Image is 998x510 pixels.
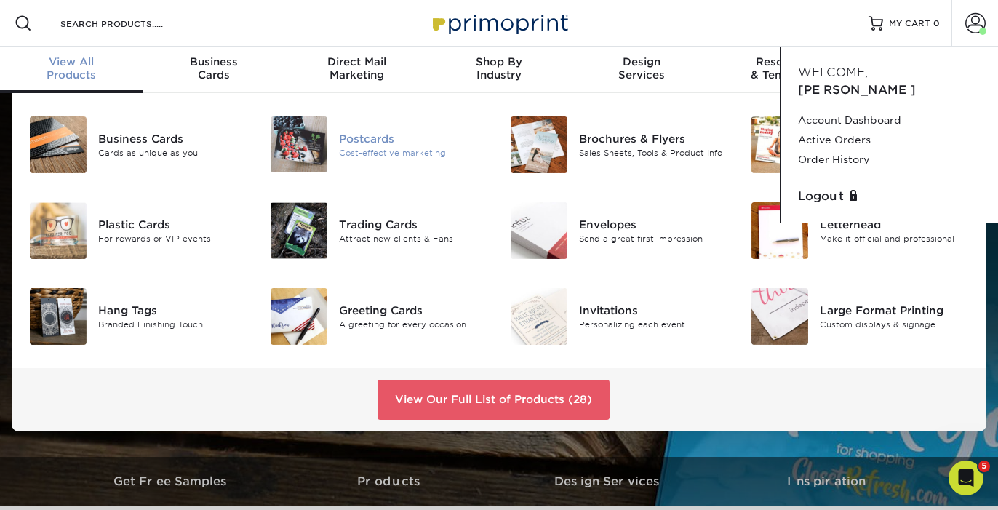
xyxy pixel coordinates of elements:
img: Plastic Cards [30,202,87,259]
img: Large Format Printing [751,288,808,345]
div: Invitations [579,303,728,319]
span: [PERSON_NAME] [798,83,916,97]
img: Invitations [511,288,567,345]
a: Letterhead Letterhead Make it official and professional [751,196,970,265]
img: Envelopes [511,202,567,259]
a: Brochures & Flyers Brochures & Flyers Sales Sheets, Tools & Product Info [510,111,729,179]
img: Trading Cards [271,202,327,259]
div: Personalizing each event [579,319,728,331]
a: Every Door Direct Mail Every Door Direct Mail® Mailing by Neighborhood [751,111,970,179]
a: Trading Cards Trading Cards Attract new clients & Fans [270,196,489,265]
span: Design [570,55,713,68]
img: Letterhead [751,202,808,259]
a: Large Format Printing Large Format Printing Custom displays & signage [751,282,970,351]
div: Branded Finishing Touch [98,319,247,331]
a: BusinessCards [143,47,285,93]
div: Cards as unique as you [98,147,247,159]
a: Greeting Cards Greeting Cards A greeting for every occasion [270,282,489,351]
div: Industry [428,55,570,81]
a: Order History [798,150,981,170]
a: Plastic Cards Plastic Cards For rewards or VIP events [29,196,248,265]
div: Trading Cards [339,217,488,233]
img: Every Door Direct Mail [751,116,808,173]
span: Resources [713,55,855,68]
iframe: Intercom live chat [949,461,983,495]
span: Direct Mail [285,55,428,68]
div: Attract new clients & Fans [339,233,488,245]
div: Sales Sheets, Tools & Product Info [579,147,728,159]
a: Business Cards Business Cards Cards as unique as you [29,111,248,179]
a: Hang Tags Hang Tags Branded Finishing Touch [29,282,248,351]
div: Custom displays & signage [820,319,969,331]
div: Cost-effective marketing [339,146,488,159]
a: Resources& Templates [713,47,855,93]
div: Make it official and professional [820,233,969,245]
div: Send a great first impression [579,233,728,245]
div: Postcards [339,130,488,146]
span: 0 [933,18,940,28]
a: View Our Full List of Products (28) [378,380,610,419]
img: Primoprint [426,7,572,39]
div: Greeting Cards [339,303,488,319]
a: Invitations Invitations Personalizing each event [510,282,729,351]
div: Letterhead [820,217,969,233]
input: SEARCH PRODUCTS..... [59,15,201,32]
div: Cards [143,55,285,81]
img: Brochures & Flyers [511,116,567,173]
span: MY CART [889,17,930,30]
a: Direct MailMarketing [285,47,428,93]
div: Business Cards [98,131,247,147]
a: Envelopes Envelopes Send a great first impression [510,196,729,265]
div: A greeting for every occasion [339,319,488,331]
img: Greeting Cards [271,288,327,345]
img: Hang Tags [30,288,87,345]
div: & Templates [713,55,855,81]
span: Business [143,55,285,68]
div: Services [570,55,713,81]
span: 5 [978,461,990,472]
div: Large Format Printing [820,303,969,319]
a: Account Dashboard [798,111,981,130]
a: Logout [798,188,981,205]
div: Plastic Cards [98,217,247,233]
img: Business Cards [30,116,87,173]
div: Brochures & Flyers [579,131,728,147]
a: Active Orders [798,130,981,150]
div: For rewards or VIP events [98,233,247,245]
span: Welcome, [798,65,868,79]
a: Shop ByIndustry [428,47,570,93]
div: Envelopes [579,217,728,233]
a: DesignServices [570,47,713,93]
span: Shop By [428,55,570,68]
img: Postcards [271,116,327,172]
div: Marketing [285,55,428,81]
div: Hang Tags [98,303,247,319]
a: Postcards Postcards Cost-effective marketing [270,111,489,178]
